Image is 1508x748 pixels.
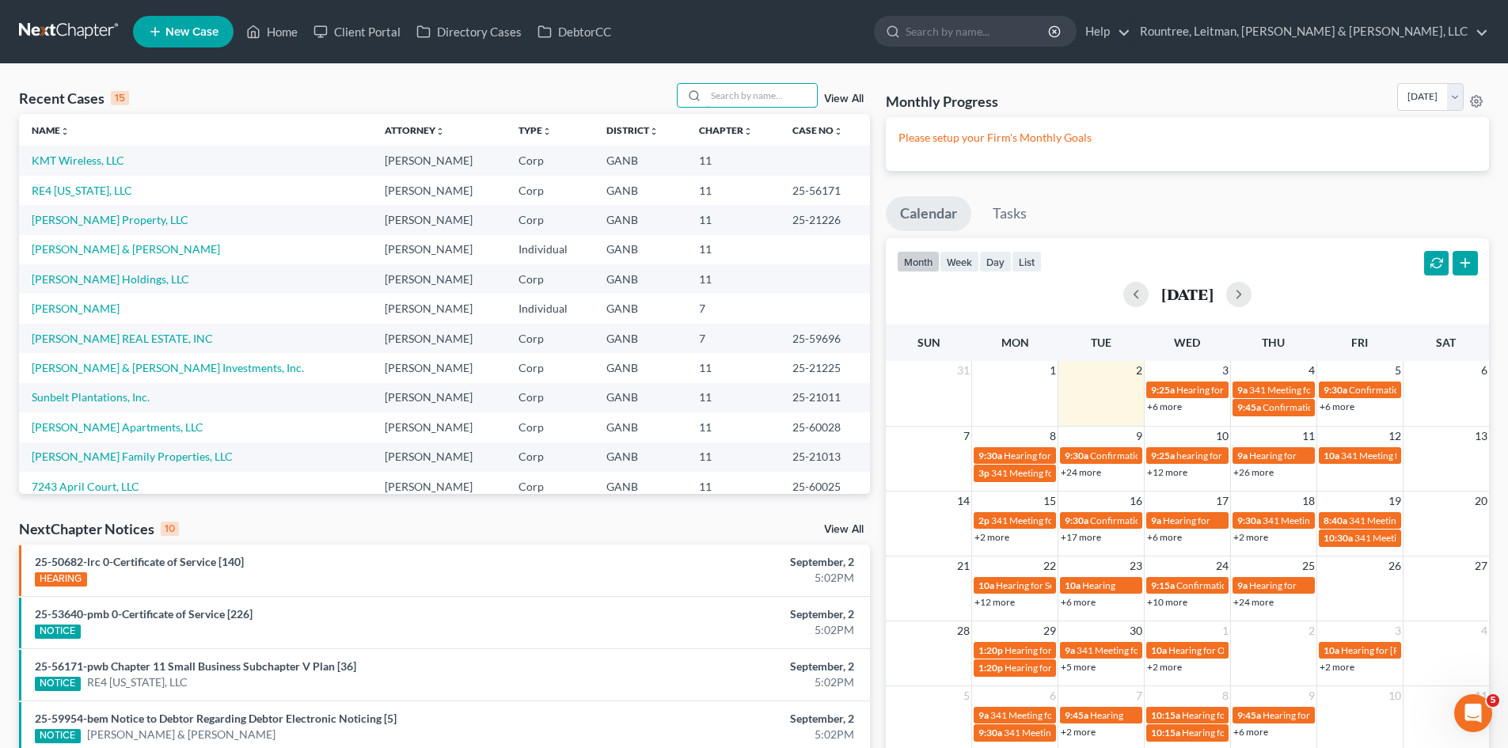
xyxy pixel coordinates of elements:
span: 23 [1128,556,1144,575]
td: 25-60028 [780,412,870,442]
span: 9a [978,709,989,721]
a: +2 more [1320,661,1354,673]
span: 5 [962,686,971,705]
a: +24 more [1233,596,1274,608]
span: Hearing [1090,709,1123,721]
span: 1 [1048,361,1058,380]
span: 7 [962,427,971,446]
a: +2 more [1061,726,1096,738]
td: GANB [594,353,686,382]
span: Sun [917,336,940,349]
a: [PERSON_NAME] Family Properties, LLC [32,450,233,463]
td: [PERSON_NAME] [372,294,506,323]
span: 15 [1042,492,1058,511]
div: NOTICE [35,625,81,639]
div: September, 2 [591,711,854,727]
td: Corp [506,442,594,472]
span: Hearing for My [US_STATE] Plumber, Inc. [1182,709,1350,721]
span: 9 [1134,427,1144,446]
span: 10a [1324,644,1339,656]
a: DebtorCC [530,17,619,46]
span: 9a [1237,450,1248,461]
span: 10a [1151,644,1167,656]
td: Corp [506,176,594,205]
td: GANB [594,146,686,175]
td: 11 [686,176,781,205]
a: View All [824,93,864,104]
span: 2p [978,514,990,526]
td: Corp [506,383,594,412]
span: 4 [1307,361,1316,380]
td: [PERSON_NAME] [372,472,506,501]
span: 9:30a [978,450,1002,461]
td: 25-60025 [780,472,870,501]
span: 5 [1487,694,1499,707]
span: 8:40a [1324,514,1347,526]
a: Calendar [886,196,971,231]
span: 9:30a [1324,384,1347,396]
a: +2 more [974,531,1009,543]
a: +6 more [1147,531,1182,543]
span: 9a [1237,579,1248,591]
span: 9a [1237,384,1248,396]
span: Confirmation Hearing for [PERSON_NAME] [1090,514,1271,526]
span: 341 Meeting for [PERSON_NAME] [1249,384,1392,396]
span: 4 [1480,621,1489,640]
span: Sat [1436,336,1456,349]
td: Corp [506,324,594,353]
div: 5:02PM [591,674,854,690]
span: Hearing for OTB Holding LLC, et al. [1168,644,1311,656]
a: +12 more [974,596,1015,608]
span: 8 [1048,427,1058,446]
a: +5 more [1061,661,1096,673]
a: RE4 [US_STATE], LLC [87,674,188,690]
td: GANB [594,205,686,234]
span: 7 [1134,686,1144,705]
span: 30 [1128,621,1144,640]
td: GANB [594,235,686,264]
td: [PERSON_NAME] [372,205,506,234]
div: 5:02PM [591,622,854,638]
a: [PERSON_NAME] Property, LLC [32,213,188,226]
td: Individual [506,294,594,323]
span: 9:30a [1065,514,1088,526]
div: September, 2 [591,606,854,622]
span: 29 [1042,621,1058,640]
td: 25-59696 [780,324,870,353]
a: Sunbelt Plantations, Inc. [32,390,150,404]
td: 11 [686,264,781,294]
a: +24 more [1061,466,1101,478]
div: 10 [161,522,179,536]
i: unfold_more [834,127,843,136]
a: +26 more [1233,466,1274,478]
i: unfold_more [542,127,552,136]
span: 5 [1393,361,1403,380]
a: [PERSON_NAME] & [PERSON_NAME] [87,727,275,742]
span: 341 Meeting for [PERSON_NAME] [1341,450,1483,461]
span: 9:15a [1151,579,1175,591]
span: Wed [1174,336,1200,349]
span: 21 [955,556,971,575]
a: Home [238,17,306,46]
a: +6 more [1147,401,1182,412]
td: 25-21011 [780,383,870,412]
span: 2 [1307,621,1316,640]
td: [PERSON_NAME] [372,353,506,382]
td: Corp [506,472,594,501]
td: 7 [686,294,781,323]
span: 10a [1324,450,1339,461]
span: 10 [1214,427,1230,446]
span: 8 [1221,686,1230,705]
a: [PERSON_NAME] & [PERSON_NAME] [32,242,220,256]
a: Tasks [978,196,1041,231]
a: Nameunfold_more [32,124,70,136]
td: 11 [686,205,781,234]
td: Corp [506,353,594,382]
a: Directory Cases [408,17,530,46]
span: 341 Meeting for [991,514,1058,526]
span: 1:20p [978,644,1003,656]
span: 9:45a [1065,709,1088,721]
span: Thu [1262,336,1285,349]
span: Hearing for [1249,579,1297,591]
span: Hearing for N.F. International, Inc. [1182,727,1324,739]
